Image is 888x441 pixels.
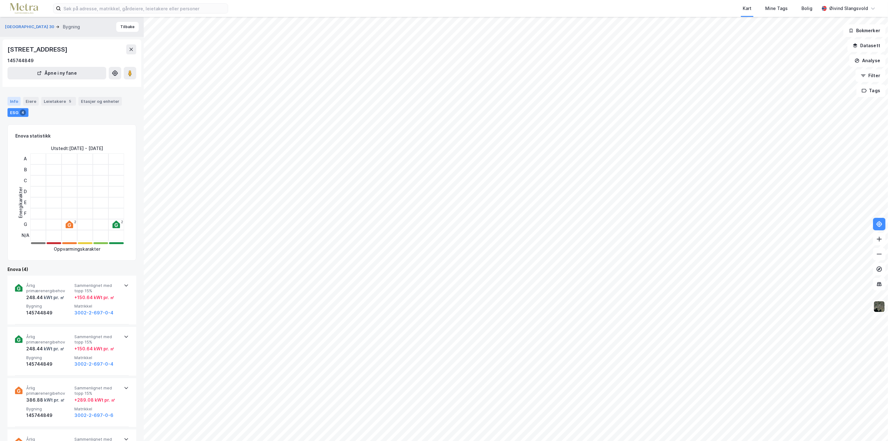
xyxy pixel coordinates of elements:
button: 3002-2-697-0-4 [74,309,113,317]
button: 3002-2-697-0-6 [74,412,113,419]
button: 3002-2-697-0-4 [74,360,113,368]
div: 145744849 [26,412,72,419]
span: Bygning [26,406,72,412]
div: 2 [74,220,76,224]
div: Bygning [63,23,80,31]
img: metra-logo.256734c3b2bbffee19d4.png [10,3,38,14]
input: Søk på adresse, matrikkel, gårdeiere, leietakere eller personer [61,4,228,13]
button: Tilbake [116,22,139,32]
button: Åpne i ny fane [7,67,106,79]
div: Energikarakter [17,187,24,218]
div: Info [7,97,21,106]
div: 145744849 [7,57,34,64]
div: Oppvarmingskarakter [54,245,101,253]
div: + 150.64 kWt pr. ㎡ [74,294,114,301]
div: 248.44 [26,345,64,353]
div: Utstedt : [DATE] - [DATE] [51,145,103,152]
div: kWt pr. ㎡ [43,294,64,301]
div: Enova (4) [7,266,136,273]
div: Mine Tags [765,5,788,12]
iframe: Chat Widget [857,411,888,441]
div: E [22,197,29,208]
span: Bygning [26,355,72,360]
div: F [22,208,29,219]
div: kWt pr. ㎡ [43,396,65,404]
div: C [22,175,29,186]
span: Matrikkel [74,303,120,309]
div: Eiere [23,97,39,106]
span: Årlig primærenergibehov [26,283,72,294]
div: 145744849 [26,309,72,317]
div: 4 [20,109,26,116]
div: kWt pr. ㎡ [43,345,64,353]
div: [STREET_ADDRESS] [7,44,69,54]
div: ESG [7,108,28,117]
div: N/A [22,230,29,241]
div: Enova statistikk [15,132,51,140]
div: Kart [743,5,751,12]
button: Tags [856,84,886,97]
span: Sammenlignet med topp 15% [74,334,120,345]
button: Bokmerker [843,24,886,37]
div: 5 [67,98,73,104]
span: Bygning [26,303,72,309]
div: + 150.64 kWt pr. ㎡ [74,345,114,353]
div: + 289.08 kWt pr. ㎡ [74,396,115,404]
div: Etasjer og enheter [81,98,119,104]
button: Datasett [847,39,886,52]
div: Bolig [801,5,812,12]
span: Matrikkel [74,355,120,360]
span: Årlig primærenergibehov [26,334,72,345]
div: B [22,164,29,175]
span: Sammenlignet med topp 15% [74,283,120,294]
div: A [22,153,29,164]
div: Leietakere [41,97,76,106]
div: G [22,219,29,230]
div: Øivind Slangsvold [829,5,868,12]
div: 248.44 [26,294,64,301]
div: 145744849 [26,360,72,368]
button: Analyse [849,54,886,67]
div: D [22,186,29,197]
span: Matrikkel [74,406,120,412]
span: Årlig primærenergibehov [26,385,72,396]
button: [GEOGRAPHIC_DATA] 30 [5,24,56,30]
div: 2 [121,220,123,224]
button: Filter [856,69,886,82]
img: 9k= [873,301,885,313]
span: Sammenlignet med topp 15% [74,385,120,396]
div: 386.88 [26,396,65,404]
div: Kontrollprogram for chat [857,411,888,441]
